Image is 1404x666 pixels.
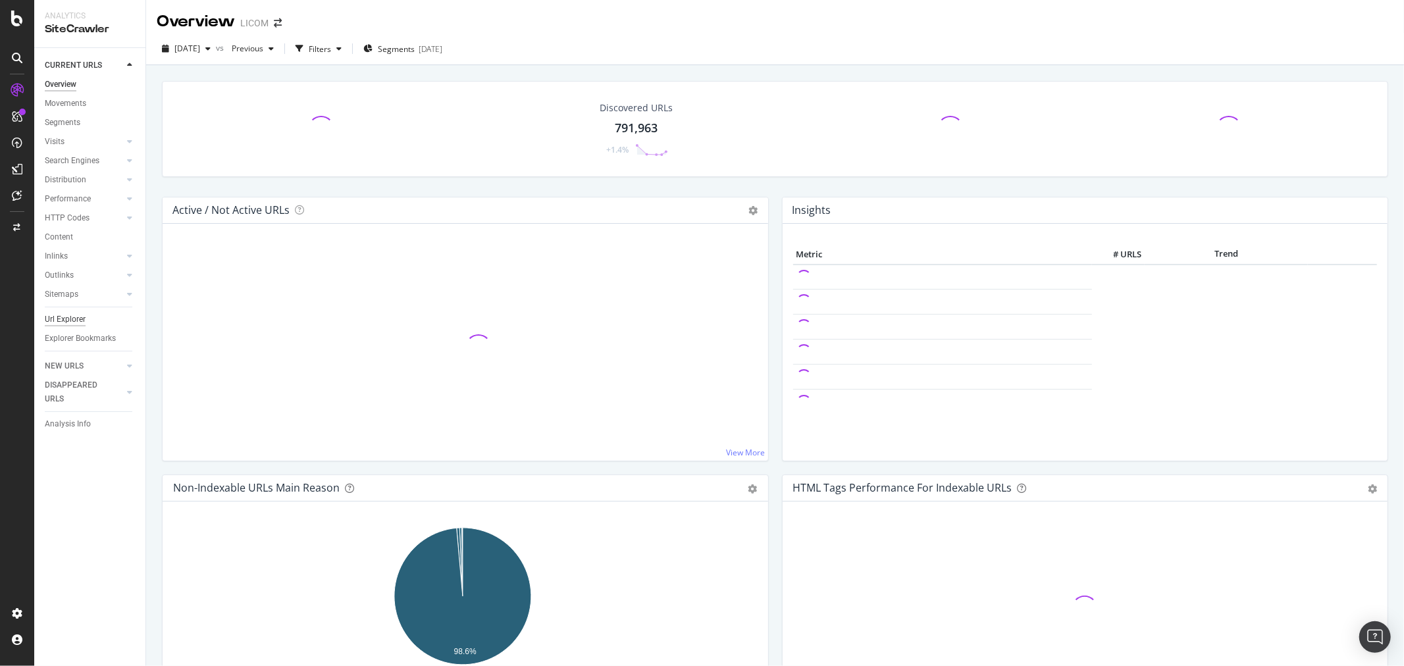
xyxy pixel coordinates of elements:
[45,135,65,149] div: Visits
[45,313,136,326] a: Url Explorer
[1145,245,1308,265] th: Trend
[157,11,235,33] div: Overview
[600,101,673,115] div: Discovered URLs
[226,43,263,54] span: Previous
[45,116,136,130] a: Segments
[309,43,331,55] div: Filters
[1359,621,1391,653] div: Open Intercom Messenger
[749,206,758,215] i: Options
[748,484,758,494] div: gear
[1368,484,1377,494] div: gear
[45,288,123,301] a: Sitemaps
[45,230,73,244] div: Content
[45,192,91,206] div: Performance
[45,249,123,263] a: Inlinks
[45,288,78,301] div: Sitemaps
[45,116,80,130] div: Segments
[606,144,629,155] div: +1.4%
[240,16,269,30] div: LICOM
[45,313,86,326] div: Url Explorer
[45,59,123,72] a: CURRENT URLS
[216,42,226,53] span: vs
[1092,245,1145,265] th: # URLS
[226,38,279,59] button: Previous
[45,417,136,431] a: Analysis Info
[45,154,123,168] a: Search Engines
[45,97,86,111] div: Movements
[45,332,136,346] a: Explorer Bookmarks
[45,154,99,168] div: Search Engines
[45,378,123,406] a: DISAPPEARED URLS
[45,211,90,225] div: HTTP Codes
[45,269,74,282] div: Outlinks
[290,38,347,59] button: Filters
[727,447,766,458] a: View More
[45,417,91,431] div: Analysis Info
[45,359,123,373] a: NEW URLS
[419,43,442,55] div: [DATE]
[45,332,116,346] div: Explorer Bookmarks
[45,230,136,244] a: Content
[454,647,477,656] text: 98.6%
[173,481,340,494] div: Non-Indexable URLs Main Reason
[45,78,76,91] div: Overview
[358,38,448,59] button: Segments[DATE]
[615,120,658,137] div: 791,963
[45,211,123,225] a: HTTP Codes
[45,135,123,149] a: Visits
[45,59,102,72] div: CURRENT URLS
[45,22,135,37] div: SiteCrawler
[45,78,136,91] a: Overview
[45,269,123,282] a: Outlinks
[45,173,86,187] div: Distribution
[793,481,1012,494] div: HTML Tags Performance for Indexable URLs
[172,201,290,219] h4: Active / Not Active URLs
[45,173,123,187] a: Distribution
[378,43,415,55] span: Segments
[45,192,123,206] a: Performance
[793,201,831,219] h4: Insights
[174,43,200,54] span: 2025 Oct. 10th
[45,97,136,111] a: Movements
[793,245,1093,265] th: Metric
[45,359,84,373] div: NEW URLS
[45,378,111,406] div: DISAPPEARED URLS
[157,38,216,59] button: [DATE]
[45,11,135,22] div: Analytics
[45,249,68,263] div: Inlinks
[274,18,282,28] div: arrow-right-arrow-left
